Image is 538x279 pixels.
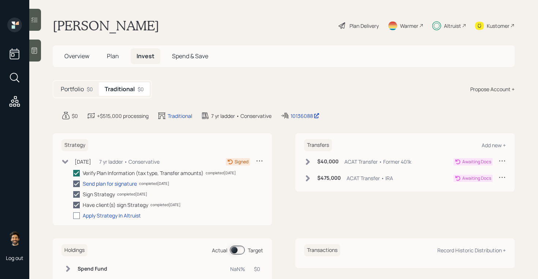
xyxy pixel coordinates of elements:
div: $0 [138,85,144,93]
div: Awaiting Docs [462,159,491,165]
div: Sign Strategy [83,190,115,198]
div: Awaiting Docs [462,175,491,182]
div: completed [DATE] [139,181,169,186]
h6: Transfers [304,139,332,151]
h6: $40,000 [317,159,339,165]
h5: Portfolio [61,86,84,93]
img: eric-schwartz-headshot.png [7,231,22,246]
div: completed [DATE] [206,170,236,176]
div: $0 [254,265,260,273]
h1: [PERSON_NAME] [53,18,159,34]
div: 7 yr ladder • Conservative [211,112,272,120]
div: Actual [212,246,227,254]
h6: $475,000 [317,175,341,181]
div: Propose Account + [470,85,515,93]
div: Have client(s) sign Strategy [83,201,148,209]
h6: Transactions [304,244,340,256]
div: Target [248,246,263,254]
div: [DATE] [75,158,91,165]
div: Plan Delivery [350,22,379,30]
div: Warmer [400,22,418,30]
h6: Holdings [61,244,87,256]
div: NaN% [230,265,245,273]
div: 10136088 [291,112,320,120]
div: Send plan for signature [83,180,137,187]
span: Spend & Save [172,52,208,60]
h6: Spend Fund [78,266,112,272]
div: Add new + [482,142,506,149]
div: completed [DATE] [150,202,180,208]
div: Signed [235,159,249,165]
div: Traditional [168,112,192,120]
div: Verify Plan Information (tax type, Transfer amounts) [83,169,203,177]
div: ACAT Transfer • Former 401k [344,158,411,165]
span: Plan [107,52,119,60]
div: 7 yr ladder • Conservative [99,158,160,165]
h6: Strategy [61,139,88,151]
h5: Traditional [105,86,135,93]
div: Altruist [444,22,461,30]
div: Log out [6,254,23,261]
div: Record Historic Distribution + [437,247,506,254]
div: completed [DATE] [117,191,147,197]
div: $0 [87,85,93,93]
div: Kustomer [487,22,509,30]
div: ACAT Transfer • IRA [347,174,393,182]
div: +$515,000 processing [97,112,149,120]
span: Invest [137,52,154,60]
div: Apply Strategy In Altruist [83,212,141,219]
span: Overview [64,52,89,60]
div: $0 [72,112,78,120]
